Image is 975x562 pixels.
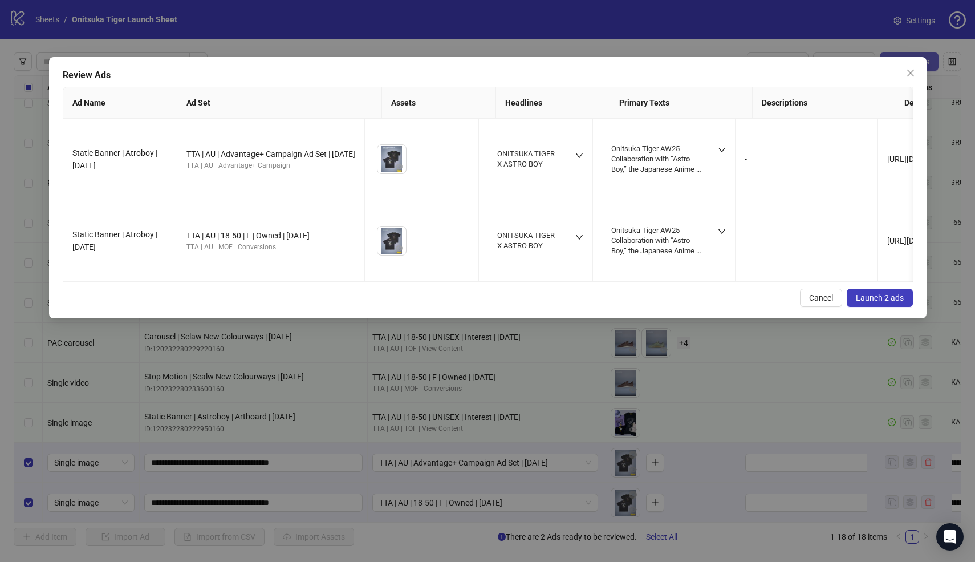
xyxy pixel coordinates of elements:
div: TTA | AU | Advantage+ Campaign Ad Set | [DATE] [186,148,355,160]
div: Open Intercom Messenger [936,523,964,551]
div: Review Ads [63,68,913,82]
div: TTA | AU | Advantage+ Campaign [186,160,355,171]
span: Cancel [809,293,833,302]
span: down [575,233,583,241]
th: Assets [381,87,495,119]
span: - [745,236,747,245]
button: Preview [392,241,406,255]
span: eye [395,244,403,252]
span: Launch 2 ads [856,293,904,302]
button: Launch 2 ads [847,289,913,307]
span: eye [395,163,403,171]
div: TTA | AU | 18-50 | F | Owned | [DATE] [186,229,355,242]
th: Primary Texts [610,87,752,119]
div: TTA | AU | MOF | Conversions [186,242,355,253]
button: Preview [392,160,406,173]
span: down [718,146,726,154]
th: Ad Set [177,87,382,119]
span: Static Banner | Atroboy | [DATE] [72,230,157,252]
span: [URL][DOMAIN_NAME] [887,155,968,164]
img: Asset 1 [377,227,406,255]
button: Close [901,64,920,82]
span: - [745,155,747,164]
img: Asset 1 [377,145,406,173]
span: Static Banner | Atroboy | [DATE] [72,148,157,170]
span: close [906,68,915,78]
th: Descriptions [752,87,895,119]
th: Ad Name [63,87,177,119]
div: ONITSUKA TIGER X ASTRO BOY [497,149,560,169]
span: [URL][DOMAIN_NAME] [887,236,968,245]
th: Headlines [495,87,610,119]
span: down [575,152,583,160]
button: Cancel [800,289,842,307]
div: ONITSUKA TIGER X ASTRO BOY [497,231,560,251]
div: Onitsuka Tiger AW25 Collaboration with “Astro Boy,” the Japanese Anime Series. Cute graphics of A... [611,144,703,175]
div: Onitsuka Tiger AW25 Collaboration with “Astro Boy,” the Japanese Anime Series. Cute graphics of A... [611,225,703,257]
span: down [718,228,726,236]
